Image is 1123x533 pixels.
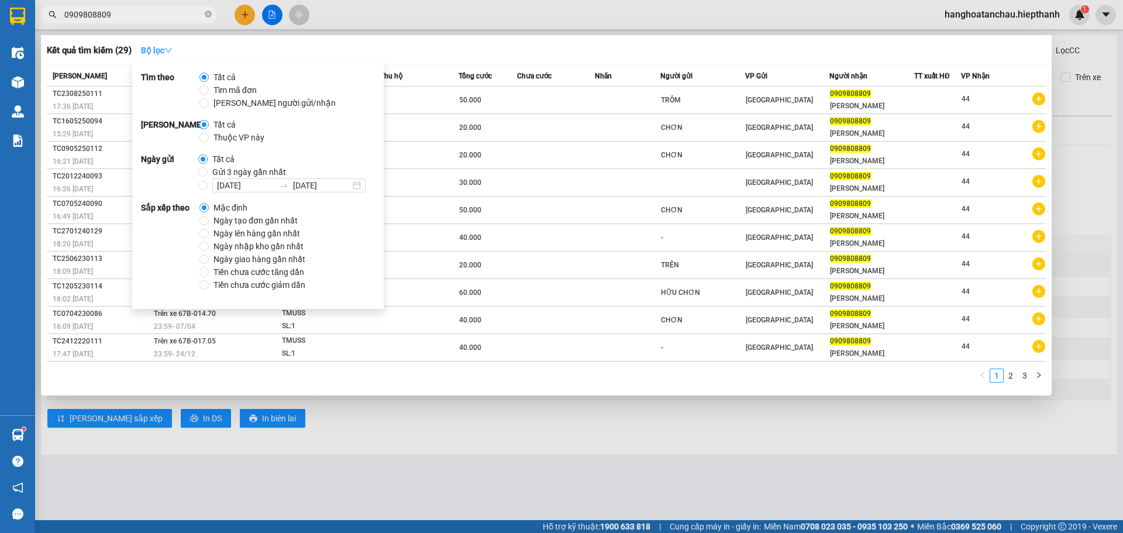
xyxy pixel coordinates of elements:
[164,46,173,54] span: down
[209,266,309,278] span: Tiền chưa cước tăng dần
[459,151,481,159] span: 20.000
[961,72,990,80] span: VP Nhận
[830,200,871,208] span: 0909808809
[1032,120,1045,133] span: plus-circle
[962,287,970,295] span: 44
[829,72,867,80] span: Người nhận
[962,315,970,323] span: 44
[459,261,481,269] span: 20.000
[962,122,970,130] span: 44
[209,201,252,214] span: Mặc định
[1004,369,1018,383] li: 2
[962,342,970,350] span: 44
[53,350,93,358] span: 17:47 [DATE]
[53,157,93,166] span: 16:21 [DATE]
[53,102,93,111] span: 17:36 [DATE]
[1032,147,1045,160] span: plus-circle
[53,198,150,210] div: TC0705240090
[12,429,24,441] img: warehouse-icon
[962,95,970,103] span: 44
[661,94,745,106] div: TRÔM
[1032,257,1045,270] span: plus-circle
[830,100,914,112] div: [PERSON_NAME]
[746,123,813,132] span: [GEOGRAPHIC_DATA]
[1032,92,1045,105] span: plus-circle
[746,206,813,214] span: [GEOGRAPHIC_DATA]
[1018,369,1031,382] a: 3
[1018,369,1032,383] li: 3
[830,282,871,290] span: 0909808809
[746,96,813,104] span: [GEOGRAPHIC_DATA]
[141,46,173,55] strong: Bộ lọc
[53,335,150,348] div: TC2412220111
[10,8,25,25] img: logo-vxr
[976,369,990,383] li: Previous Page
[209,131,269,144] span: Thuộc VP này
[517,72,552,80] span: Chưa cước
[830,293,914,305] div: [PERSON_NAME]
[53,185,93,193] span: 16:26 [DATE]
[53,267,93,276] span: 18:09 [DATE]
[380,72,402,80] span: Thu hộ
[459,123,481,132] span: 20.000
[22,427,26,431] sup: 1
[53,322,93,331] span: 16:09 [DATE]
[209,227,305,240] span: Ngày lên hàng gần nhất
[661,149,745,161] div: CHƠN
[661,342,745,354] div: -
[746,178,813,187] span: [GEOGRAPHIC_DATA]
[1032,369,1046,383] li: Next Page
[459,178,481,187] span: 30.000
[830,210,914,222] div: [PERSON_NAME]
[154,337,216,345] span: Trên xe 67B-017.05
[209,214,302,227] span: Ngày tạo đơn gần nhất
[459,233,481,242] span: 40.000
[53,240,93,248] span: 18:20 [DATE]
[209,84,261,97] span: Tìm mã đơn
[914,72,950,80] span: TT xuất HĐ
[661,259,745,271] div: TRÊN
[595,72,612,80] span: Nhãn
[12,76,24,88] img: warehouse-icon
[660,72,693,80] span: Người gửi
[830,348,914,360] div: [PERSON_NAME]
[830,227,871,235] span: 0909808809
[830,90,871,98] span: 0909808809
[661,204,745,216] div: CHƠN
[205,11,212,18] span: close-circle
[209,97,340,109] span: [PERSON_NAME] người gửi/nhận
[12,508,23,520] span: message
[830,238,914,250] div: [PERSON_NAME]
[830,172,871,180] span: 0909808809
[53,72,107,80] span: [PERSON_NAME]
[661,232,745,244] div: -
[53,280,150,293] div: TC1205230114
[1035,372,1042,379] span: right
[53,115,150,128] div: TC1605250094
[1032,369,1046,383] button: right
[154,322,195,331] span: 23:59 - 07/04
[209,253,310,266] span: Ngày giao hàng gần nhất
[1032,340,1045,353] span: plus-circle
[47,44,132,57] h3: Kết quả tìm kiếm ( 29 )
[53,295,93,303] span: 18:02 [DATE]
[12,105,24,118] img: warehouse-icon
[962,232,970,240] span: 44
[209,118,240,131] span: Tất cả
[279,181,288,190] span: to
[12,135,24,147] img: solution-icon
[141,153,198,192] strong: Ngày gửi
[279,181,288,190] span: swap-right
[53,143,150,155] div: TC0905250112
[661,122,745,134] div: CHƠN
[830,255,871,263] span: 0909808809
[962,260,970,268] span: 44
[459,96,481,104] span: 50.000
[830,183,914,195] div: [PERSON_NAME]
[746,151,813,159] span: [GEOGRAPHIC_DATA]
[293,179,350,192] input: Ngày kết thúc
[208,153,239,166] span: Tất cả
[53,212,93,221] span: 16:49 [DATE]
[1032,285,1045,298] span: plus-circle
[1032,230,1045,243] span: plus-circle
